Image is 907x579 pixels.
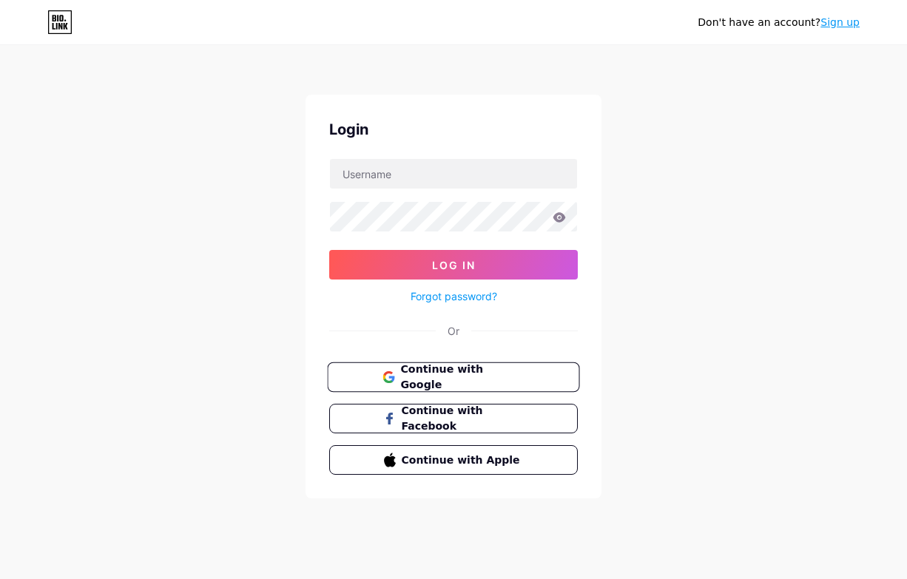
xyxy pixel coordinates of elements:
button: Continue with Apple [329,445,578,475]
span: Log In [432,259,476,271]
a: Continue with Google [329,362,578,392]
div: Or [448,323,459,339]
a: Forgot password? [411,288,497,304]
span: Continue with Facebook [402,403,524,434]
div: Don't have an account? [698,15,860,30]
div: Login [329,118,578,140]
button: Continue with Google [327,362,579,393]
button: Continue with Facebook [329,404,578,433]
input: Username [330,159,577,189]
span: Continue with Apple [402,453,524,468]
a: Sign up [820,16,860,28]
span: Continue with Google [400,362,524,393]
button: Log In [329,250,578,280]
